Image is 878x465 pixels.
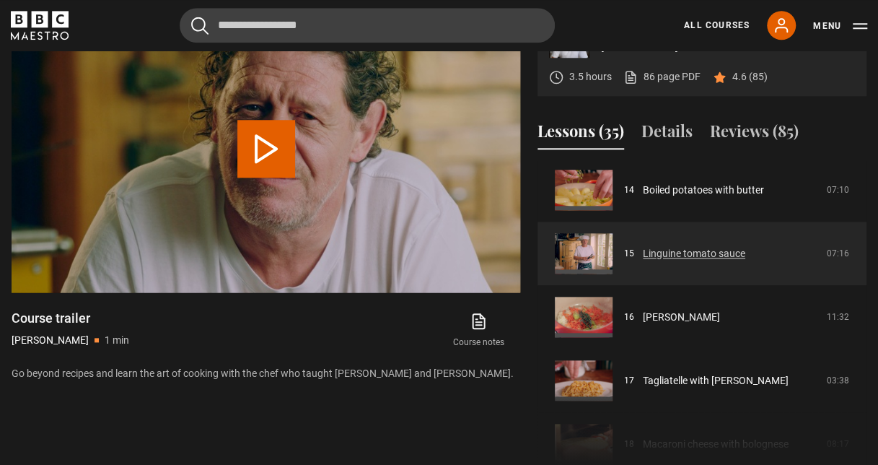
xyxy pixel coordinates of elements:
a: Course notes [438,310,520,352]
p: [PERSON_NAME] [12,333,89,348]
p: Go beyond recipes and learn the art of cooking with the chef who taught [PERSON_NAME] and [PERSON... [12,366,520,381]
video-js: Video Player [12,6,520,292]
button: Submit the search query [191,17,208,35]
h1: Course trailer [12,310,129,327]
a: [PERSON_NAME] [643,310,720,325]
button: Toggle navigation [813,19,867,33]
a: Tagliatelle with [PERSON_NAME] [643,373,789,388]
svg: BBC Maestro [11,11,69,40]
p: 1 min [105,333,129,348]
a: 86 page PDF [623,69,701,84]
button: Details [641,119,693,149]
a: All Courses [684,19,750,32]
p: 3.5 hours [569,69,612,84]
button: Play Video [237,120,295,178]
button: Lessons (35) [537,119,624,149]
a: Linguine tomato sauce [643,246,745,261]
button: Reviews (85) [710,119,799,149]
a: Boiled potatoes with butter [643,183,764,198]
input: Search [180,8,555,43]
p: 4.6 (85) [732,69,768,84]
